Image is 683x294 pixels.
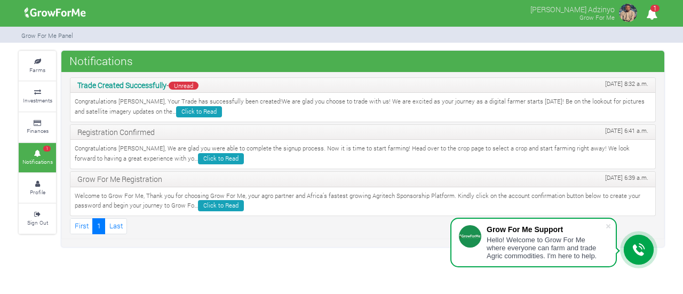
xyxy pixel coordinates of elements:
a: Investments [19,82,56,111]
p: Grow For Me Registration [77,173,648,185]
a: Click to Read [176,106,222,117]
a: Profile [19,173,56,203]
a: Click to Read [198,153,244,164]
span: Unread [169,82,198,90]
b: Trade Created Successfully [77,80,166,90]
span: [DATE] 6:41 a.m. [605,126,648,136]
a: 1 Notifications [19,143,56,172]
span: 1 [43,146,51,152]
p: [PERSON_NAME] Adzinyo [530,2,615,15]
div: Grow For Me Support [487,225,605,234]
small: Investments [23,97,52,104]
a: Finances [19,113,56,142]
i: Notifications [641,2,662,26]
p: - [77,80,648,91]
a: Farms [19,51,56,81]
small: Grow For Me Panel [21,31,73,39]
img: growforme image [617,2,639,23]
small: Profile [30,188,45,196]
a: 1 [92,218,105,234]
a: Click to Read [198,200,244,211]
a: Sign Out [19,204,56,233]
p: Welcome to Grow For Me, Thank you for choosing Grow For Me, your agro partner and Africa’s fastes... [75,192,651,212]
p: Registration Confirmed [77,126,648,138]
a: 1 [641,10,662,20]
img: growforme image [21,2,90,23]
small: Finances [27,127,49,134]
small: Farms [29,66,45,74]
a: Last [105,218,127,234]
small: Notifications [22,158,53,165]
div: Hello! Welcome to Grow For Me where everyone can farm and trade Agric commodities. I'm here to help. [487,236,605,260]
p: Congratulations [PERSON_NAME], Your Trade has successfully been created!We are glad you choose to... [75,97,651,117]
small: Grow For Me [579,13,615,21]
p: Congratulations [PERSON_NAME], We are glad you were able to complete the signup process. Now it i... [75,144,651,164]
span: [DATE] 8:32 a.m. [605,80,648,89]
span: 1 [650,5,660,12]
span: Notifications [67,50,136,71]
span: [DATE] 6:39 a.m. [605,173,648,182]
a: First [70,218,93,234]
nav: Page Navigation [70,218,656,234]
small: Sign Out [27,219,48,226]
